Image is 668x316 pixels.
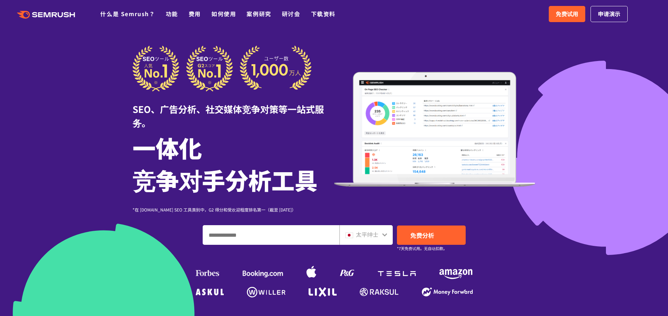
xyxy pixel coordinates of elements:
[203,226,339,244] input: 输入域名、关键字或 URL
[282,9,301,18] a: 研讨会
[598,9,620,18] font: 申请演示
[133,163,318,196] font: 竞争对手分析工具
[356,230,378,238] font: 太平绅士
[410,231,434,240] font: 免费分析
[100,9,155,18] a: 什么是 Semrush？
[133,130,202,164] font: 一体化
[397,246,447,251] font: *7天免费试用。无自动扣款。
[311,9,336,18] a: 下载资料
[591,6,628,22] a: 申请演示
[133,102,324,129] font: SEO、广告分析、社交媒体竞争对策等一站式服务。
[133,207,296,213] font: *在 [DOMAIN_NAME] SEO 工具类别中，G2 得分和受欢迎程度排名第一（截至 [DATE]）
[397,226,466,245] a: 免费分析
[189,9,201,18] a: 费用
[556,9,578,18] font: 免费试用
[549,6,585,22] a: 免费试用
[247,9,271,18] a: 案例研究
[166,9,178,18] a: 功能
[211,9,236,18] a: 如何使用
